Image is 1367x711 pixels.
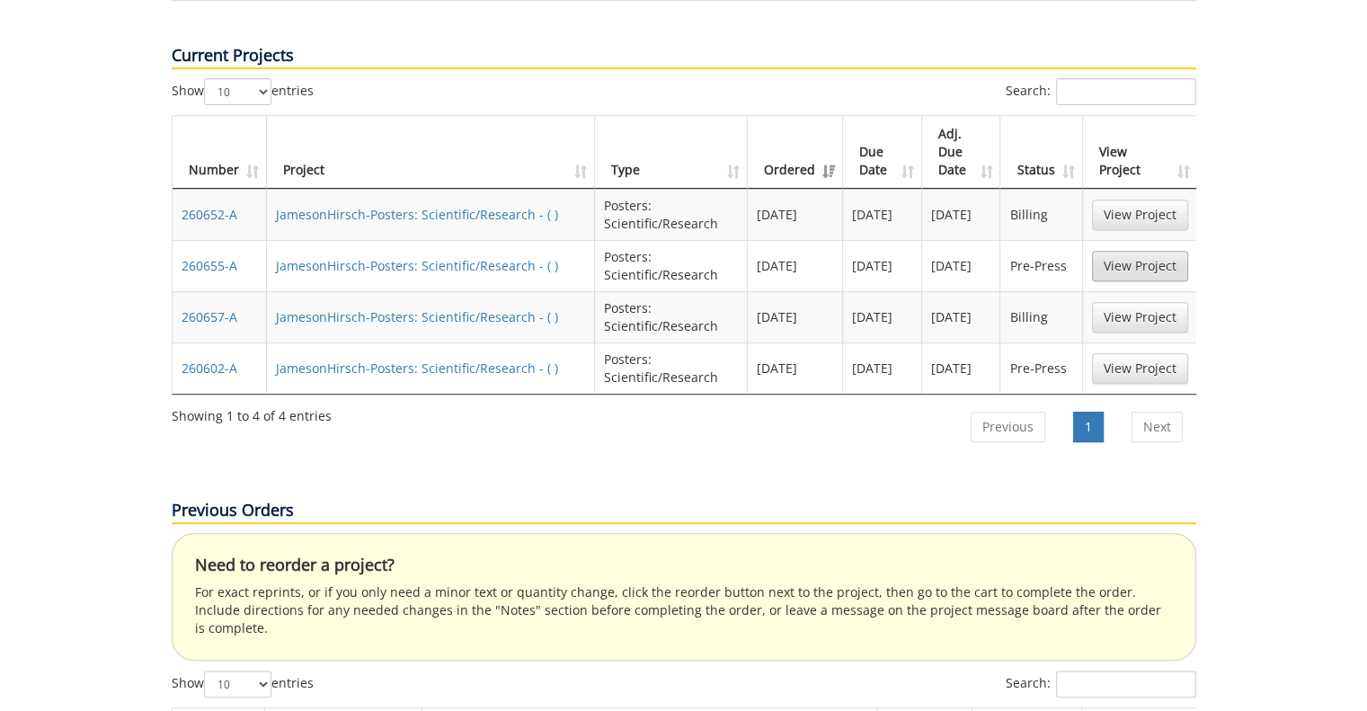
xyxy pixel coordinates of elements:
label: Show entries [172,671,314,698]
td: [DATE] [922,342,1001,394]
td: [DATE] [843,342,922,394]
td: [DATE] [843,291,922,342]
a: 260657-A [182,308,237,325]
th: View Project: activate to sort column ascending [1083,116,1197,189]
th: Project: activate to sort column ascending [267,116,596,189]
label: Search: [1006,671,1196,698]
td: Posters: Scientific/Research [595,189,748,240]
td: [DATE] [748,291,843,342]
a: View Project [1092,302,1188,333]
select: Showentries [204,671,271,698]
td: Billing [1000,189,1082,240]
a: JamesonHirsch-Posters: Scientific/Research - ( ) [276,206,558,223]
a: 1 [1073,412,1104,442]
a: 260602-A [182,360,237,377]
th: Adj. Due Date: activate to sort column ascending [922,116,1001,189]
td: Pre-Press [1000,342,1082,394]
p: For exact reprints, or if you only need a minor text or quantity change, click the reorder button... [195,583,1173,637]
td: [DATE] [748,342,843,394]
th: Ordered: activate to sort column ascending [748,116,843,189]
input: Search: [1056,78,1196,105]
h4: Need to reorder a project? [195,556,1173,574]
td: [DATE] [748,240,843,291]
a: 260655-A [182,257,237,274]
td: [DATE] [922,240,1001,291]
label: Show entries [172,78,314,105]
td: [DATE] [922,291,1001,342]
th: Due Date: activate to sort column ascending [843,116,922,189]
td: Posters: Scientific/Research [595,342,748,394]
select: Showentries [204,78,271,105]
a: JamesonHirsch-Posters: Scientific/Research - ( ) [276,308,558,325]
td: Posters: Scientific/Research [595,291,748,342]
th: Status: activate to sort column ascending [1000,116,1082,189]
td: [DATE] [922,189,1001,240]
a: JamesonHirsch-Posters: Scientific/Research - ( ) [276,360,558,377]
td: Pre-Press [1000,240,1082,291]
a: View Project [1092,251,1188,281]
p: Previous Orders [172,499,1196,524]
a: View Project [1092,200,1188,230]
td: [DATE] [748,189,843,240]
label: Search: [1006,78,1196,105]
a: Previous [971,412,1045,442]
a: JamesonHirsch-Posters: Scientific/Research - ( ) [276,257,558,274]
th: Type: activate to sort column ascending [595,116,748,189]
th: Number: activate to sort column ascending [173,116,267,189]
div: Showing 1 to 4 of 4 entries [172,400,332,425]
a: 260652-A [182,206,237,223]
a: Next [1132,412,1183,442]
td: Billing [1000,291,1082,342]
a: View Project [1092,353,1188,384]
td: [DATE] [843,189,922,240]
p: Current Projects [172,44,1196,69]
td: Posters: Scientific/Research [595,240,748,291]
input: Search: [1056,671,1196,698]
td: [DATE] [843,240,922,291]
